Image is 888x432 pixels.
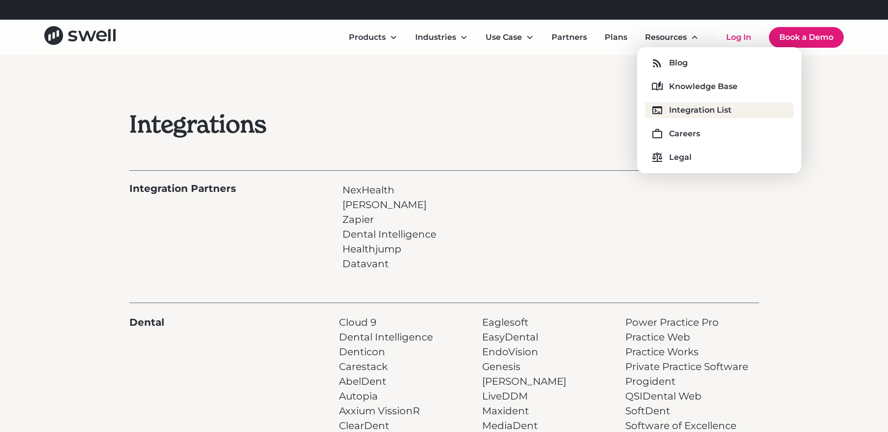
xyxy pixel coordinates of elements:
a: home [44,26,116,48]
div: Knowledge Base [669,81,737,93]
a: Legal [645,150,794,165]
div: Industries [407,28,476,47]
h3: Integration Partners [129,183,236,194]
a: Plans [597,28,635,47]
div: Blog [669,57,688,69]
a: Integration List [645,102,794,118]
div: Products [349,31,386,43]
div: Industries [415,31,456,43]
a: Careers [645,126,794,142]
div: Resources [645,31,687,43]
a: Knowledge Base [645,79,794,94]
a: Book a Demo [769,27,844,48]
a: Blog [645,55,794,71]
div: Dental [129,315,164,330]
div: Products [341,28,405,47]
div: Use Case [478,28,542,47]
h2: Integrations [129,110,507,139]
div: Legal [669,152,692,163]
div: Use Case [486,31,522,43]
p: NexHealth [PERSON_NAME] Zapier Dental Intelligence Healthjump Datavant [342,183,436,271]
nav: Resources [637,47,801,173]
div: Careers [669,128,700,140]
a: Log In [716,28,761,47]
a: Partners [544,28,595,47]
div: Resources [637,28,706,47]
div: Integration List [669,104,732,116]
